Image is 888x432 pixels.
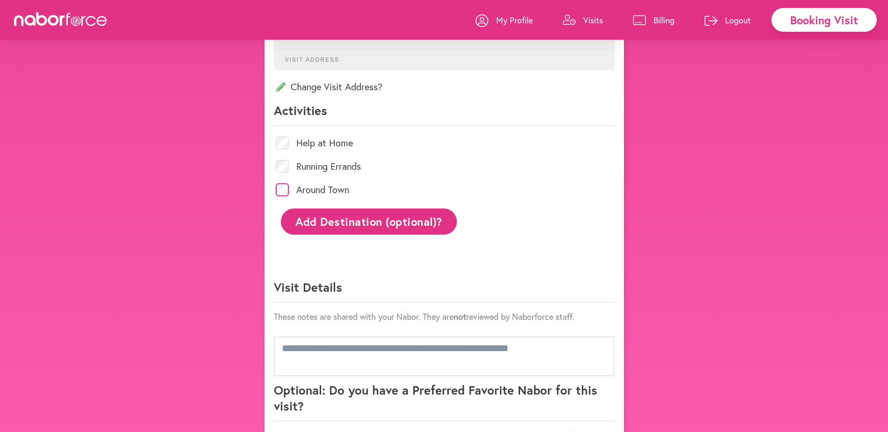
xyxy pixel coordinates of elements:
label: Around Town [296,185,349,194]
a: Visits [563,6,603,34]
p: These notes are shared with your Nabor. They are reviewed by Naborforce staff. [274,311,615,322]
p: Optional: Do you have a Preferred Favorite Nabor for this visit? [274,382,615,421]
label: Running Errands [296,162,361,171]
a: Billing [633,6,675,34]
label: Help at Home [296,138,353,148]
p: Change Visit Address? [274,80,615,93]
div: Booking Visit [771,8,877,32]
a: My Profile [476,6,533,34]
p: Billing [653,14,675,26]
p: Visits [583,14,603,26]
p: Activities [274,102,615,126]
button: Add Destination (optional)? [281,209,457,234]
p: Visit Details [274,279,615,302]
strong: not [454,311,466,322]
p: My Profile [496,14,533,26]
a: Logout [705,6,751,34]
p: Visit Address [278,49,610,63]
p: Logout [725,14,751,26]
